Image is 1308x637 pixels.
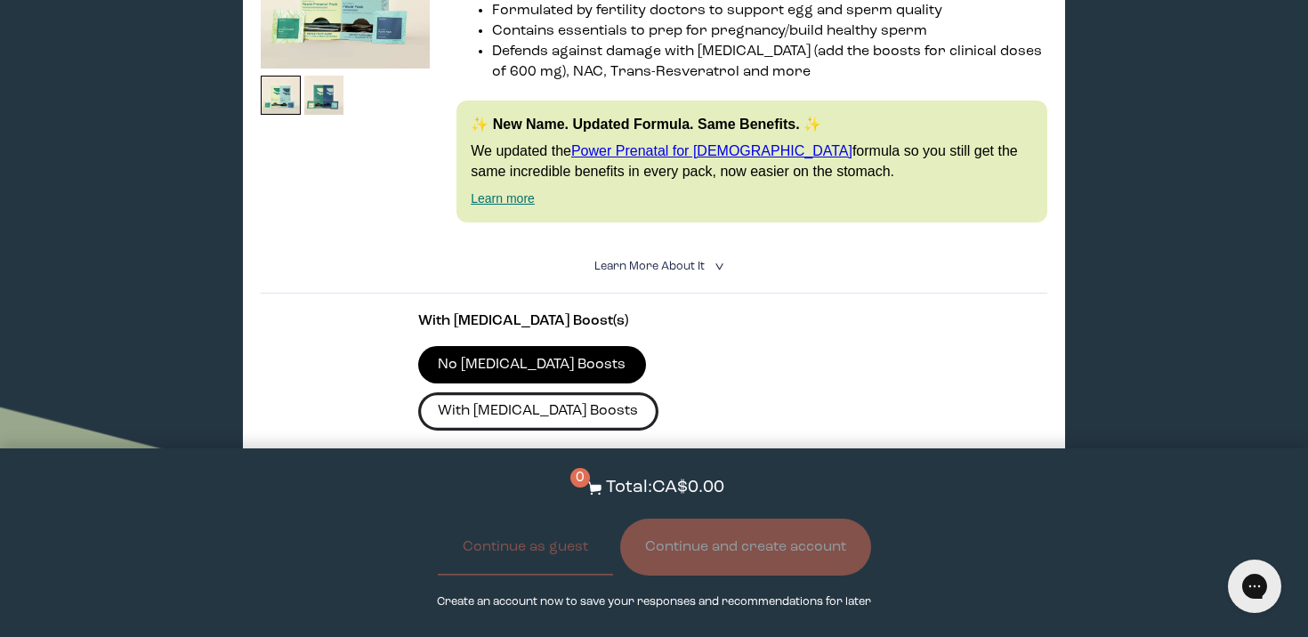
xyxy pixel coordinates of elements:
strong: ✨ New Name. Updated Formula. Same Benefits. ✨ [471,117,821,132]
li: Formulated by fertility doctors to support egg and sperm quality [492,1,1047,21]
p: Create an account now to save your responses and recommendations for later [437,593,871,610]
iframe: Gorgias live chat messenger [1219,553,1290,619]
img: thumbnail image [261,76,301,116]
i: < [709,262,726,271]
p: Total: CA$0.00 [606,475,724,501]
li: Defends against damage with [MEDICAL_DATA] (add the boosts for clinical doses of 600 mg), NAC, Tr... [492,42,1047,83]
button: Continue as guest [438,519,613,576]
span: Learn More About it [594,261,705,272]
button: Continue and create account [620,519,871,576]
label: No [MEDICAL_DATA] Boosts [418,346,646,383]
label: With [MEDICAL_DATA] Boosts [418,392,658,430]
img: thumbnail image [304,76,344,116]
p: With [MEDICAL_DATA] Boost(s) [418,311,890,332]
li: Contains essentials to prep for pregnancy/build healthy sperm [492,21,1047,42]
summary: Learn More About it < [594,258,714,275]
a: Learn more [471,191,535,206]
p: We updated the formula so you still get the same incredible benefits in every pack, now easier on... [471,141,1033,181]
a: Power Prenatal for [DEMOGRAPHIC_DATA] [571,143,852,158]
span: 0 [570,468,590,488]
